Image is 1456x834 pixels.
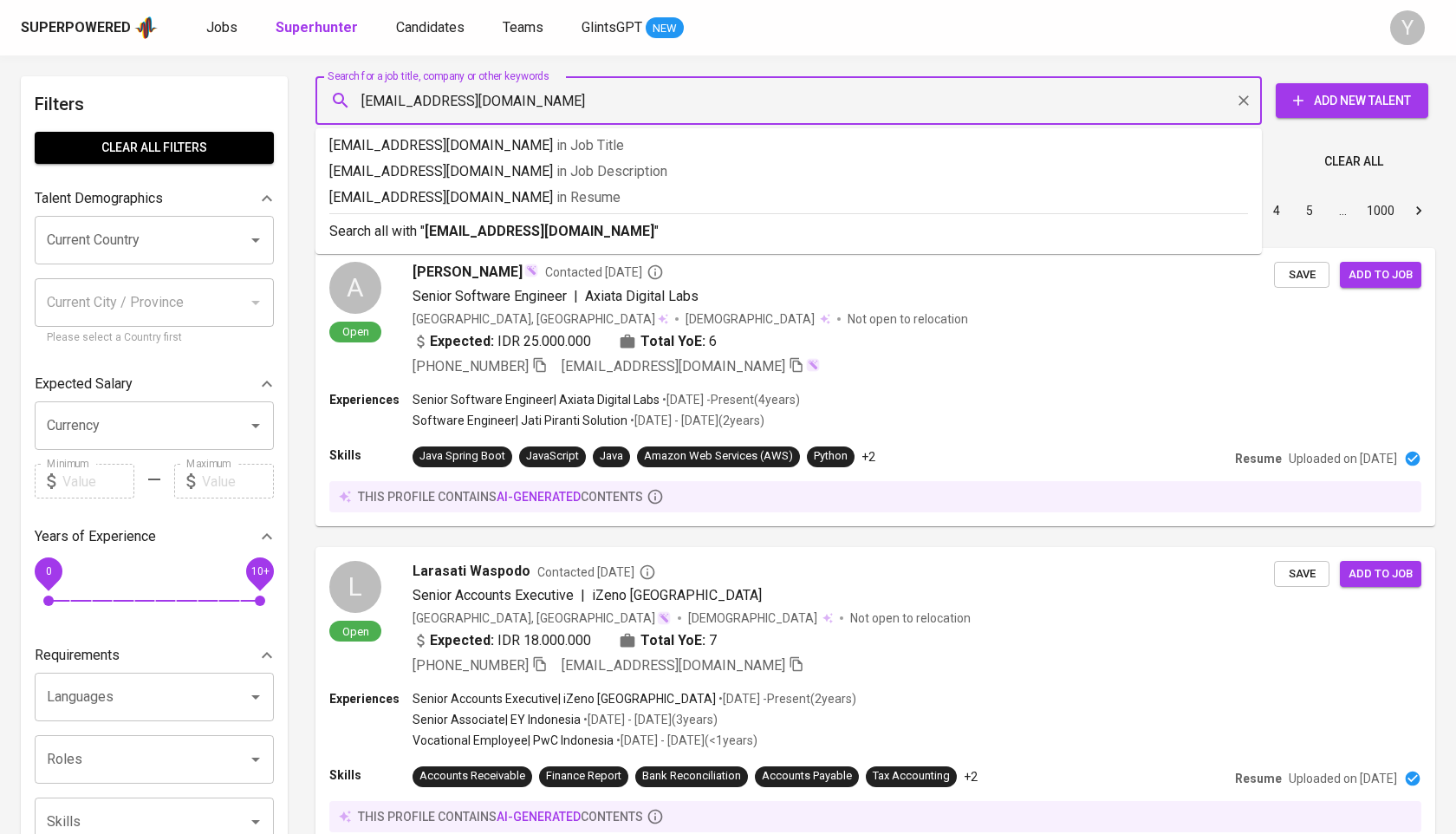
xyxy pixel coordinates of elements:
img: magic_wand.svg [806,358,820,372]
nav: pagination navigation [1128,197,1435,225]
a: Superhunter [276,17,361,39]
p: Not open to relocation [848,310,968,328]
div: IDR 18.000.000 [413,630,591,651]
span: | [581,585,585,606]
a: AOpen[PERSON_NAME]Contacted [DATE]Senior Software Engineer|Axiata Digital Labs[GEOGRAPHIC_DATA], ... [315,248,1435,526]
button: Add New Talent [1276,83,1428,118]
button: Add to job [1340,561,1421,588]
button: Open [244,810,268,834]
p: +2 [964,768,978,785]
p: Senior Associate | EY Indonesia [413,711,581,728]
button: Open [244,414,268,438]
p: • [DATE] - [DATE] ( <1 years ) [614,732,757,749]
span: [DEMOGRAPHIC_DATA] [686,310,817,328]
p: [EMAIL_ADDRESS][DOMAIN_NAME] [329,161,1248,182]
p: Vocational Employee | PwC Indonesia [413,732,614,749]
p: +2 [861,448,875,466]
p: • [DATE] - [DATE] ( 3 years ) [581,711,718,728]
span: Axiata Digital Labs [585,288,699,304]
div: Tax Accounting [873,768,950,785]
span: [DEMOGRAPHIC_DATA] [688,609,820,627]
p: • [DATE] - [DATE] ( 2 years ) [627,412,764,429]
p: Uploaded on [DATE] [1289,770,1397,787]
b: Expected: [430,331,494,352]
p: Requirements [35,645,120,666]
button: Go to page 1000 [1362,197,1400,225]
p: Not open to relocation [850,609,971,627]
b: [EMAIL_ADDRESS][DOMAIN_NAME] [425,223,654,239]
span: [PHONE_NUMBER] [413,358,529,375]
span: [EMAIL_ADDRESS][DOMAIN_NAME] [562,657,785,674]
p: Skills [329,766,413,784]
span: in Job Title [556,137,624,153]
input: Value [62,464,134,498]
a: Teams [503,17,547,39]
span: iZeno [GEOGRAPHIC_DATA] [592,587,762,603]
p: Search all with " " [329,221,1248,242]
p: this profile contains contents [358,808,643,825]
p: Expected Salary [35,374,133,394]
b: Total YoE: [640,331,705,352]
div: Talent Demographics [35,181,274,216]
button: Save [1274,561,1329,588]
input: Value [202,464,274,498]
p: Years of Experience [35,526,156,547]
span: Open [335,624,376,639]
p: • [DATE] - Present ( 4 years ) [660,391,800,408]
span: Contacted [DATE] [545,264,664,281]
svg: By Batam recruiter [639,564,656,581]
button: Save [1274,262,1329,289]
span: Jobs [206,19,237,36]
a: Superpoweredapp logo [21,15,158,41]
div: [GEOGRAPHIC_DATA], [GEOGRAPHIC_DATA] [413,609,671,627]
div: Finance Report [546,768,621,785]
p: Talent Demographics [35,188,163,209]
p: Senior Software Engineer | Axiata Digital Labs [413,391,660,408]
span: NEW [646,20,684,37]
p: Software Engineer | Jati Piranti Solution [413,412,627,429]
div: Python [814,448,848,465]
span: in Resume [556,189,621,205]
h6: Filters [35,90,274,118]
b: Superhunter [276,19,358,36]
div: Requirements [35,638,274,673]
span: [PERSON_NAME] [413,262,523,283]
span: in Job Description [556,163,667,179]
span: GlintsGPT [582,19,642,36]
span: Teams [503,19,543,36]
button: Open [244,747,268,772]
img: app logo [134,15,158,41]
div: Expected Salary [35,367,274,401]
button: Clear All filters [35,132,274,164]
p: Resume [1235,450,1282,467]
div: IDR 25.000.000 [413,331,591,352]
button: Go to next page [1405,197,1433,225]
div: Java Spring Boot [419,448,505,465]
img: magic_wand.svg [657,611,671,625]
span: Clear All filters [49,137,260,159]
div: A [329,262,381,314]
div: Accounts Receivable [419,768,525,785]
button: Open [244,228,268,252]
div: JavaScript [526,448,579,465]
span: 7 [709,630,717,651]
p: Resume [1235,770,1282,787]
span: Add to job [1349,564,1413,584]
span: Clear All [1324,151,1383,173]
p: Please select a Country first [47,329,262,347]
div: L [329,561,381,613]
span: [EMAIL_ADDRESS][DOMAIN_NAME] [562,358,785,375]
button: Go to page 4 [1263,197,1290,225]
a: Candidates [396,17,468,39]
span: Save [1283,265,1321,285]
p: Experiences [329,690,413,707]
button: Clear All [1317,146,1390,178]
div: Years of Experience [35,519,274,554]
div: Java [600,448,623,465]
svg: By Batam recruiter [647,264,664,281]
p: this profile contains contents [358,488,643,505]
p: Skills [329,446,413,464]
div: Amazon Web Services (AWS) [644,448,793,465]
span: Larasati Waspodo [413,561,530,582]
a: Jobs [206,17,241,39]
